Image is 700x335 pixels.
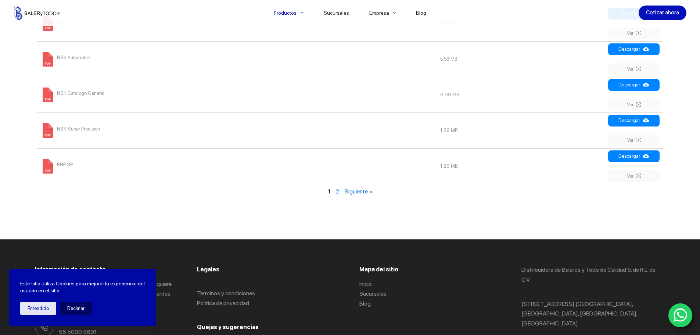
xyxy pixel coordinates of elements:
a: Cotizar ahora [639,6,686,20]
h3: Mapa del sitio [359,265,503,274]
a: 2 [336,188,339,195]
a: NSK Automotriz [40,56,90,62]
a: Ver [608,63,660,75]
a: Inicio [359,281,372,288]
a: Terminos y condiciones [197,290,255,297]
span: NSK Super Precision [57,123,100,135]
td: 6.00 MB [437,77,606,113]
a: Sucursales [359,290,387,297]
a: NSK Super Precision [40,128,100,133]
h3: Información de contacto [35,265,179,274]
span: Quejas y sugerencias [197,324,259,331]
a: Ver [608,135,660,146]
p: Distribuidora de Baleros y Todo de Calidad S. de R.L. de C.V. [521,265,665,285]
span: 1 [328,188,330,195]
span: RHP SP [57,159,73,171]
td: 1.29 MB [437,113,606,148]
a: Ver [608,99,660,111]
a: Siguiente » [345,188,373,195]
a: Ver [608,170,660,182]
a: RHP SP [40,163,73,169]
a: Descargar [608,43,660,55]
p: [STREET_ADDRESS] [GEOGRAPHIC_DATA], [GEOGRAPHIC_DATA], [GEOGRAPHIC_DATA], [GEOGRAPHIC_DATA] [521,299,665,328]
a: NSK [40,21,67,26]
a: Descargar [608,115,660,126]
p: Este sitio utiliza Cookies para mejorar la experiencia del usuario en el sitio. [20,280,145,295]
span: NSK Automotriz [57,52,90,64]
a: Ver [608,28,660,39]
a: Descargar [608,79,660,91]
td: 1.29 MB [437,148,606,184]
img: Balerytodo [14,6,60,20]
span: Legales [197,266,219,273]
button: Entendido [20,302,56,315]
button: Declinar [60,302,92,315]
td: 5.53 MB [437,41,606,77]
a: Descargar [608,150,660,162]
a: Politica de privacidad [197,300,249,307]
span: NSK Catalogo General [57,88,104,99]
a: Blog [359,300,371,307]
a: NSK Catalogo General [40,92,104,97]
a: WhatsApp [668,303,693,328]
